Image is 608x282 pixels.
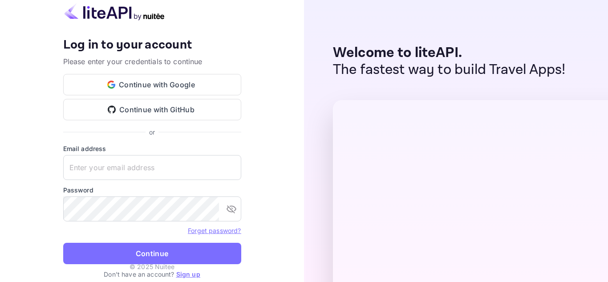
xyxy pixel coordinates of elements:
a: Sign up [176,270,200,278]
button: Continue with GitHub [63,99,241,120]
a: Forget password? [188,226,241,235]
button: Continue with Google [63,74,241,95]
p: © 2025 Nuitee [130,262,174,271]
label: Password [63,185,241,195]
button: Continue [63,243,241,264]
input: Enter your email address [63,155,241,180]
label: Email address [63,144,241,153]
img: liteapi [63,3,166,20]
h4: Log in to your account [63,37,241,53]
p: Don't have an account? [63,270,241,279]
p: or [149,127,155,137]
p: The fastest way to build Travel Apps! [333,61,566,78]
button: toggle password visibility [223,200,240,218]
p: Welcome to liteAPI. [333,45,566,61]
a: Forget password? [188,227,241,234]
p: Please enter your credentials to continue [63,56,241,67]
